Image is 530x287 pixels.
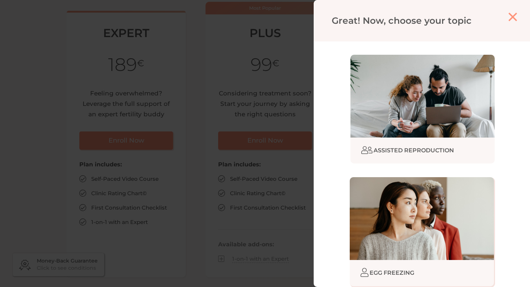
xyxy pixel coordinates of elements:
[361,147,495,154] div: ASSISTED REPRODUCTION
[361,269,494,277] div: EGG FREEZING
[361,269,370,277] span: 
[350,55,495,163] a: ASSISTED REPRODUCTION
[350,177,494,286] a: EGG FREEZING
[361,146,374,154] span: 
[332,14,494,27] div: Great! Now, choose your topic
